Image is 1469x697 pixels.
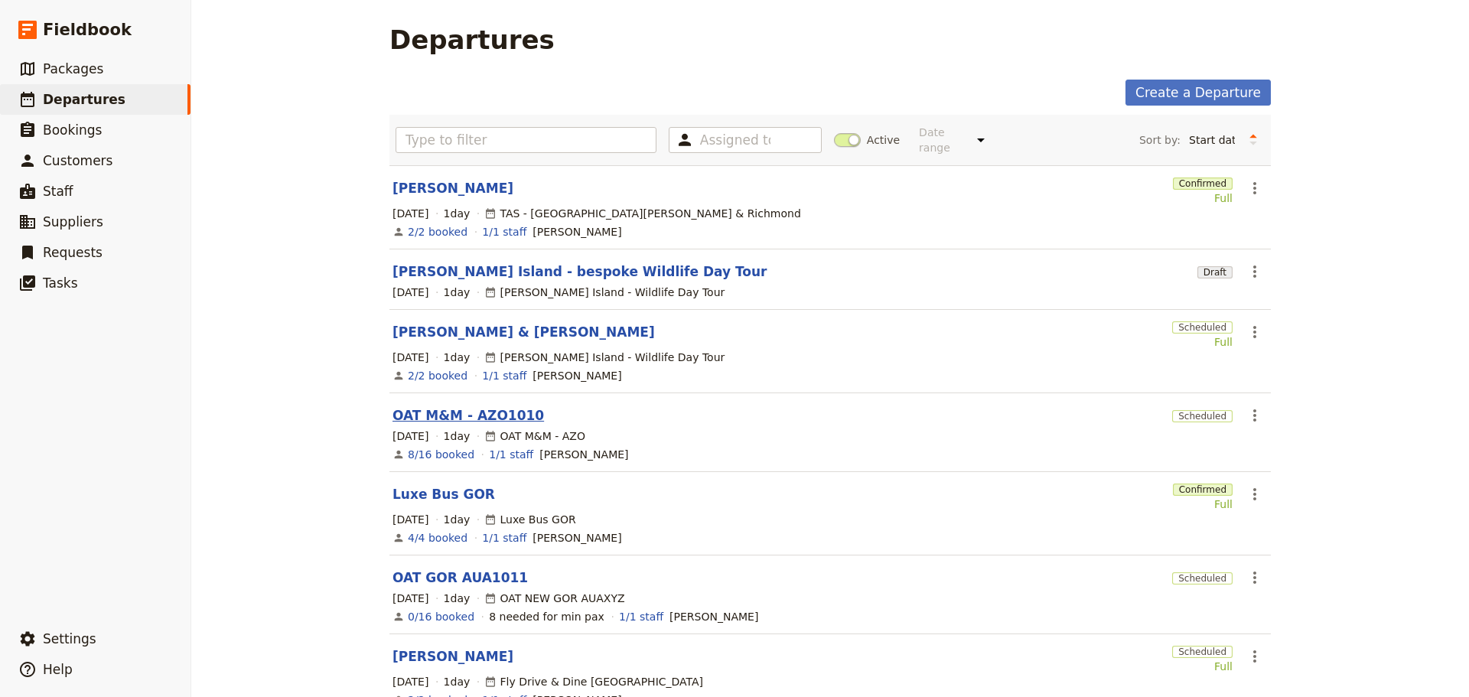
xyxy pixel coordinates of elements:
[43,61,103,77] span: Packages
[533,368,621,383] span: Cory Corbett
[1242,129,1265,151] button: Change sort direction
[392,323,655,341] a: [PERSON_NAME] & [PERSON_NAME]
[484,591,624,606] div: OAT NEW GOR AUAXYZ
[533,224,621,239] span: Jen Collins
[700,131,770,149] input: Assigned to
[1173,191,1233,206] div: Full
[408,368,467,383] a: View the bookings for this departure
[444,512,471,527] span: 1 day
[1172,410,1233,422] span: Scheduled
[408,447,474,462] a: View the bookings for this departure
[444,206,471,221] span: 1 day
[396,127,656,153] input: Type to filter
[392,512,428,527] span: [DATE]
[43,184,73,199] span: Staff
[392,647,513,666] a: [PERSON_NAME]
[444,428,471,444] span: 1 day
[43,245,103,260] span: Requests
[867,132,900,148] span: Active
[484,285,725,300] div: [PERSON_NAME] Island - Wildlife Day Tour
[43,662,73,677] span: Help
[539,447,628,462] span: Alan Edwards
[392,428,428,444] span: [DATE]
[392,674,428,689] span: [DATE]
[484,428,585,444] div: OAT M&M - AZO
[43,153,112,168] span: Customers
[43,275,78,291] span: Tasks
[1242,643,1268,669] button: Actions
[392,485,495,503] a: Luxe Bus GOR
[408,224,467,239] a: View the bookings for this departure
[392,350,428,365] span: [DATE]
[484,206,800,221] div: TAS - [GEOGRAPHIC_DATA][PERSON_NAME] & Richmond
[444,674,471,689] span: 1 day
[1173,497,1233,512] div: Full
[392,591,428,606] span: [DATE]
[43,92,125,107] span: Departures
[482,368,526,383] a: 1/1 staff
[43,214,103,230] span: Suppliers
[1172,334,1233,350] div: Full
[1242,259,1268,285] button: Actions
[484,512,575,527] div: Luxe Bus GOR
[444,591,471,606] span: 1 day
[1197,266,1233,278] span: Draft
[669,609,758,624] span: Steven Andrew
[489,447,533,462] a: 1/1 staff
[1242,319,1268,345] button: Actions
[1172,659,1233,674] div: Full
[392,179,513,197] a: [PERSON_NAME]
[1173,178,1233,190] span: Confirmed
[1172,321,1233,334] span: Scheduled
[484,350,725,365] div: [PERSON_NAME] Island - Wildlife Day Tour
[1173,484,1233,496] span: Confirmed
[1182,129,1242,151] select: Sort by:
[444,285,471,300] span: 1 day
[482,530,526,546] a: 1/1 staff
[1125,80,1271,106] a: Create a Departure
[619,609,663,624] a: 1/1 staff
[1242,175,1268,201] button: Actions
[43,631,96,647] span: Settings
[392,406,544,425] a: OAT M&M - AZO1010
[392,285,428,300] span: [DATE]
[484,674,703,689] div: Fly Drive & Dine [GEOGRAPHIC_DATA]
[408,609,474,624] a: View the bookings for this departure
[408,530,467,546] a: View the bookings for this departure
[1242,565,1268,591] button: Actions
[389,24,555,55] h1: Departures
[1172,572,1233,585] span: Scheduled
[392,568,528,587] a: OAT GOR AUA1011
[1242,402,1268,428] button: Actions
[43,18,132,41] span: Fieldbook
[533,530,621,546] span: Garth Foxwell
[392,262,767,281] a: [PERSON_NAME] Island - bespoke Wildlife Day Tour
[489,609,604,624] div: 8 needed for min pax
[1139,132,1181,148] span: Sort by:
[392,206,428,221] span: [DATE]
[1242,481,1268,507] button: Actions
[482,224,526,239] a: 1/1 staff
[43,122,102,138] span: Bookings
[444,350,471,365] span: 1 day
[1172,646,1233,658] span: Scheduled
